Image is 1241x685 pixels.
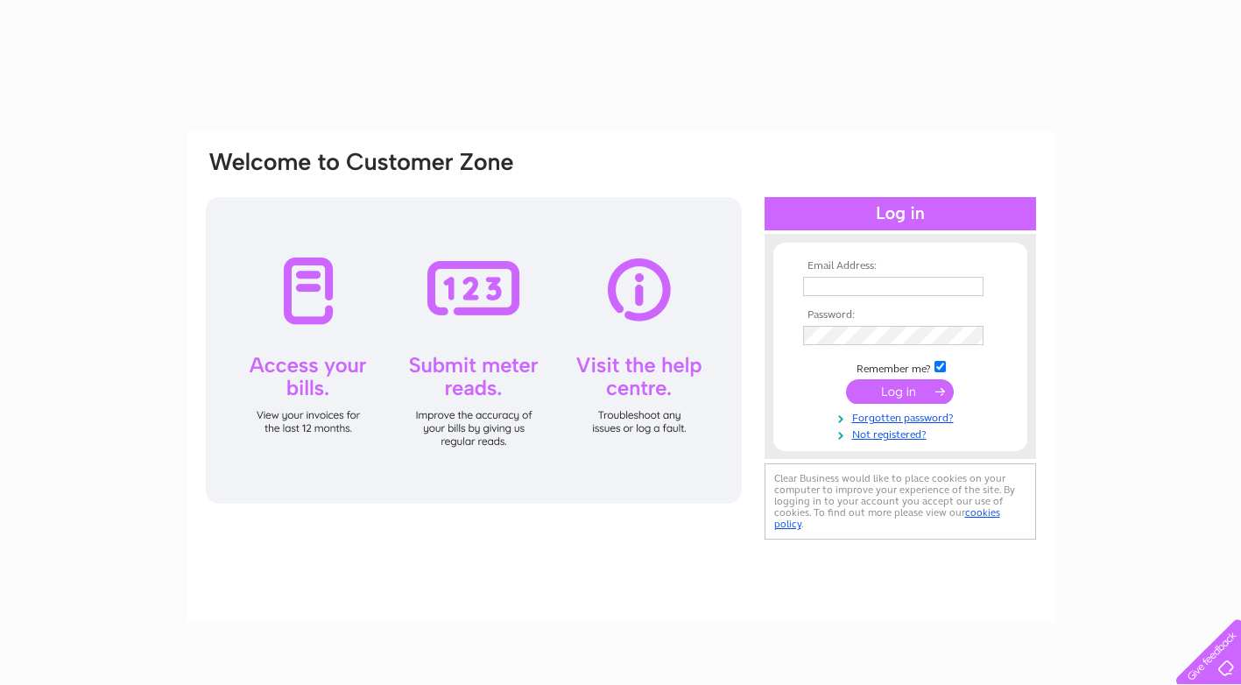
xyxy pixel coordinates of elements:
a: Not registered? [803,425,1002,441]
div: Clear Business would like to place cookies on your computer to improve your experience of the sit... [765,463,1036,540]
a: Forgotten password? [803,408,1002,425]
input: Submit [846,379,954,404]
a: cookies policy [774,506,1000,530]
td: Remember me? [799,358,1002,376]
th: Email Address: [799,260,1002,272]
th: Password: [799,309,1002,321]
